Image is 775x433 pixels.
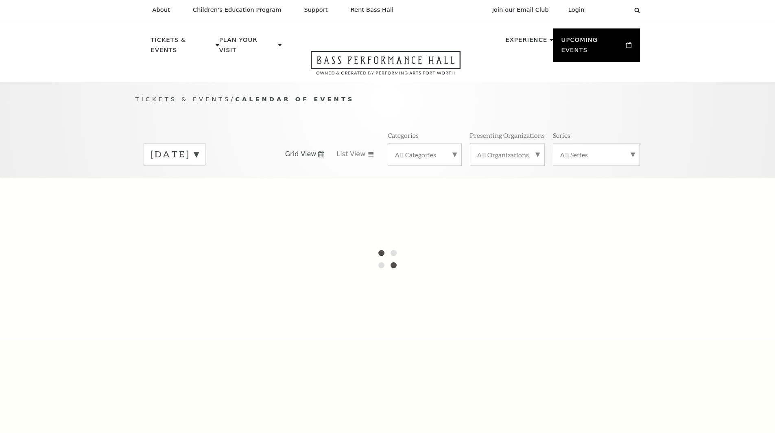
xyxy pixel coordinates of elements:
[336,150,365,159] span: List View
[135,94,640,104] p: /
[151,148,199,161] label: [DATE]
[193,7,282,13] p: Children's Education Program
[135,96,231,102] span: Tickets & Events
[219,35,276,60] p: Plan Your Visit
[561,35,624,60] p: Upcoming Events
[505,35,547,50] p: Experience
[351,7,394,13] p: Rent Bass Hall
[553,131,570,139] p: Series
[153,7,170,13] p: About
[470,131,545,139] p: Presenting Organizations
[395,150,455,159] label: All Categories
[151,35,214,60] p: Tickets & Events
[560,150,633,159] label: All Series
[477,150,538,159] label: All Organizations
[235,96,354,102] span: Calendar of Events
[388,131,419,139] p: Categories
[285,150,317,159] span: Grid View
[598,6,627,14] select: Select:
[304,7,328,13] p: Support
